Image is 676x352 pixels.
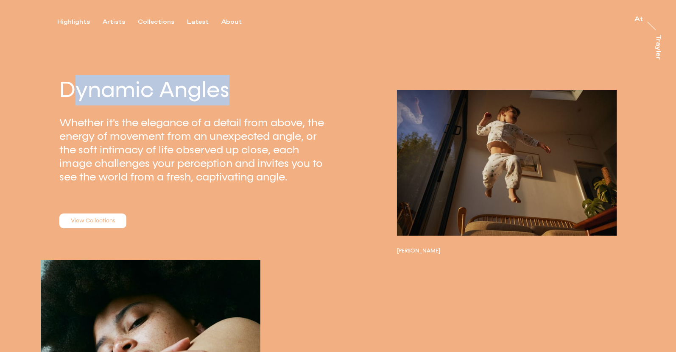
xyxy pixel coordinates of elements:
div: Collections [138,18,174,26]
button: Collections [138,18,187,26]
button: Latest [187,18,221,26]
div: Trayler [655,34,662,60]
a: Trayler [653,34,662,69]
h2: Dynamic Angles [59,75,338,105]
button: About [221,18,254,26]
div: Latest [187,18,209,26]
h3: [PERSON_NAME] [397,247,617,254]
button: Artists [103,18,138,26]
div: Artists [103,18,125,26]
div: Highlights [57,18,90,26]
div: About [221,18,242,26]
a: At [635,16,643,25]
a: View Collections [59,213,126,229]
p: Whether it's the elegance of a detail from above, the energy of movement from an unexpected angle... [59,116,333,184]
button: Highlights [57,18,103,26]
